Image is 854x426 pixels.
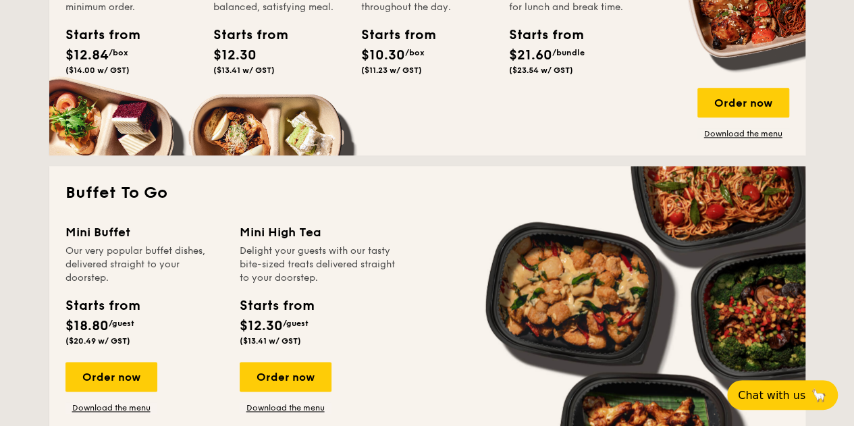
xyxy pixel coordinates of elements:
[65,402,157,413] a: Download the menu
[65,182,789,204] h2: Buffet To Go
[361,25,422,45] div: Starts from
[509,65,573,75] span: ($23.54 w/ GST)
[405,48,425,57] span: /box
[213,65,275,75] span: ($13.41 w/ GST)
[283,319,309,328] span: /guest
[240,318,283,334] span: $12.30
[65,223,223,242] div: Mini Buffet
[65,296,139,316] div: Starts from
[552,48,585,57] span: /bundle
[65,336,130,346] span: ($20.49 w/ GST)
[240,362,331,392] div: Order now
[213,25,274,45] div: Starts from
[361,47,405,63] span: $10.30
[65,25,126,45] div: Starts from
[65,47,109,63] span: $12.84
[65,65,130,75] span: ($14.00 w/ GST)
[811,388,827,403] span: 🦙
[240,402,331,413] a: Download the menu
[109,319,134,328] span: /guest
[65,244,223,285] div: Our very popular buffet dishes, delivered straight to your doorstep.
[213,47,257,63] span: $12.30
[509,47,552,63] span: $21.60
[240,336,301,346] span: ($13.41 w/ GST)
[240,244,398,285] div: Delight your guests with our tasty bite-sized treats delivered straight to your doorstep.
[738,389,805,402] span: Chat with us
[109,48,128,57] span: /box
[361,65,422,75] span: ($11.23 w/ GST)
[727,380,838,410] button: Chat with us🦙
[65,362,157,392] div: Order now
[240,223,398,242] div: Mini High Tea
[240,296,313,316] div: Starts from
[509,25,570,45] div: Starts from
[697,128,789,139] a: Download the menu
[697,88,789,117] div: Order now
[65,318,109,334] span: $18.80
